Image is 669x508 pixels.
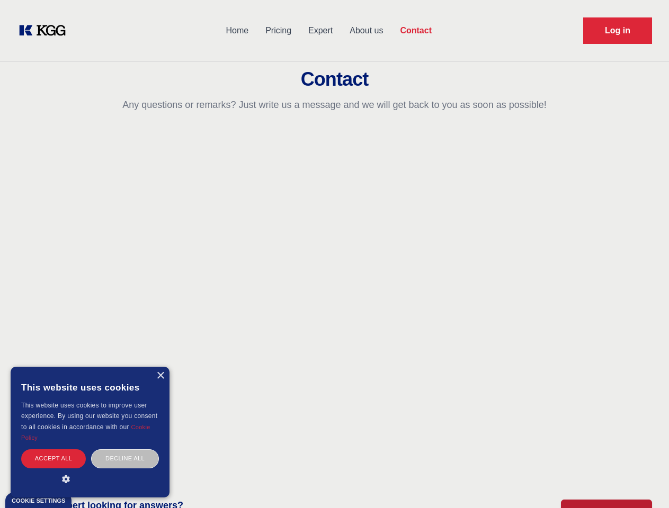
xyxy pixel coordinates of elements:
a: Home [217,17,257,44]
span: This website uses cookies to improve user experience. By using our website you consent to all coo... [21,402,157,431]
div: Accept all [21,449,86,468]
div: This website uses cookies [21,375,159,400]
div: Close [156,372,164,380]
iframe: Chat Widget [616,457,669,508]
a: KOL Knowledge Platform: Talk to Key External Experts (KEE) [17,22,74,39]
p: Any questions or remarks? Just write us a message and we will get back to you as soon as possible! [13,98,656,111]
div: Cookie settings [12,498,65,504]
a: Cookie Policy [21,424,150,441]
a: About us [341,17,391,44]
a: Expert [300,17,341,44]
a: Contact [391,17,440,44]
div: Decline all [91,449,159,468]
h2: Contact [13,69,656,90]
a: Request Demo [583,17,652,44]
a: Pricing [257,17,300,44]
